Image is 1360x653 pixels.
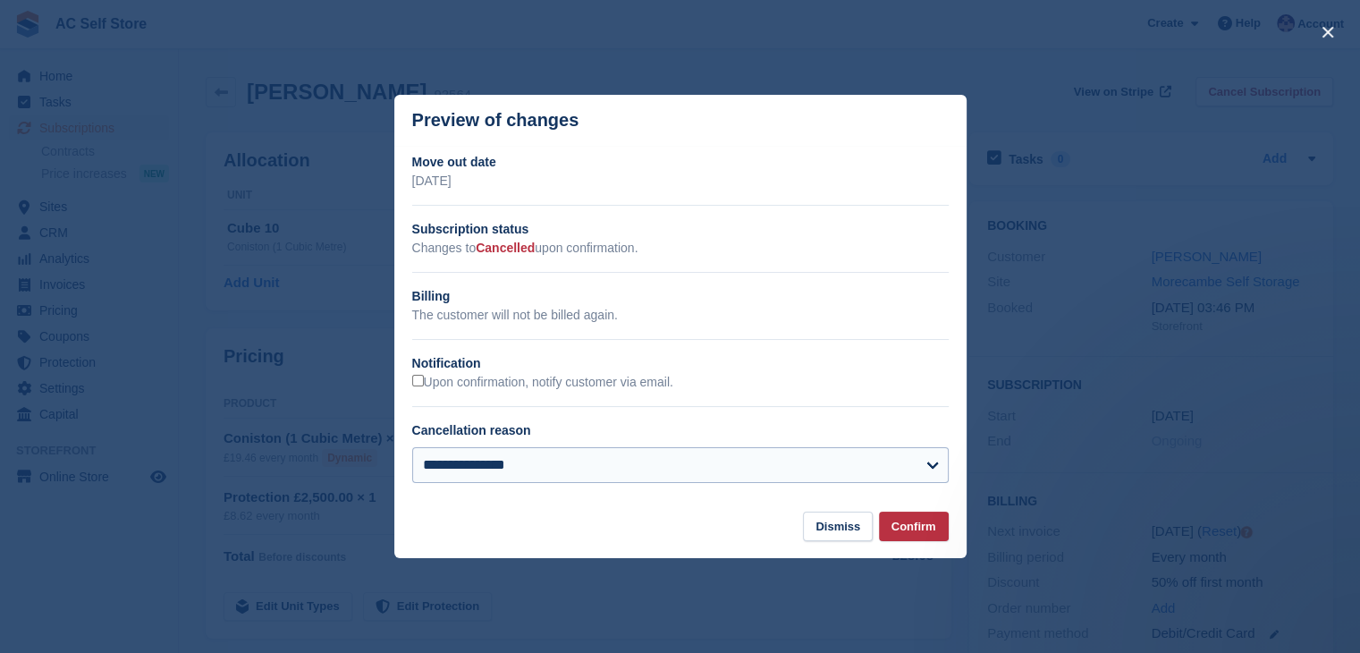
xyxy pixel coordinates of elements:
button: close [1314,18,1342,47]
p: Preview of changes [412,110,579,131]
span: Cancelled [476,241,535,255]
button: Dismiss [803,512,873,541]
h2: Billing [412,287,949,306]
h2: Subscription status [412,220,949,239]
p: The customer will not be billed again. [412,306,949,325]
p: [DATE] [412,172,949,191]
p: Changes to upon confirmation. [412,239,949,258]
input: Upon confirmation, notify customer via email. [412,375,424,386]
h2: Notification [412,354,949,373]
button: Confirm [879,512,949,541]
h2: Move out date [412,153,949,172]
label: Cancellation reason [412,423,531,437]
label: Upon confirmation, notify customer via email. [412,375,673,391]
